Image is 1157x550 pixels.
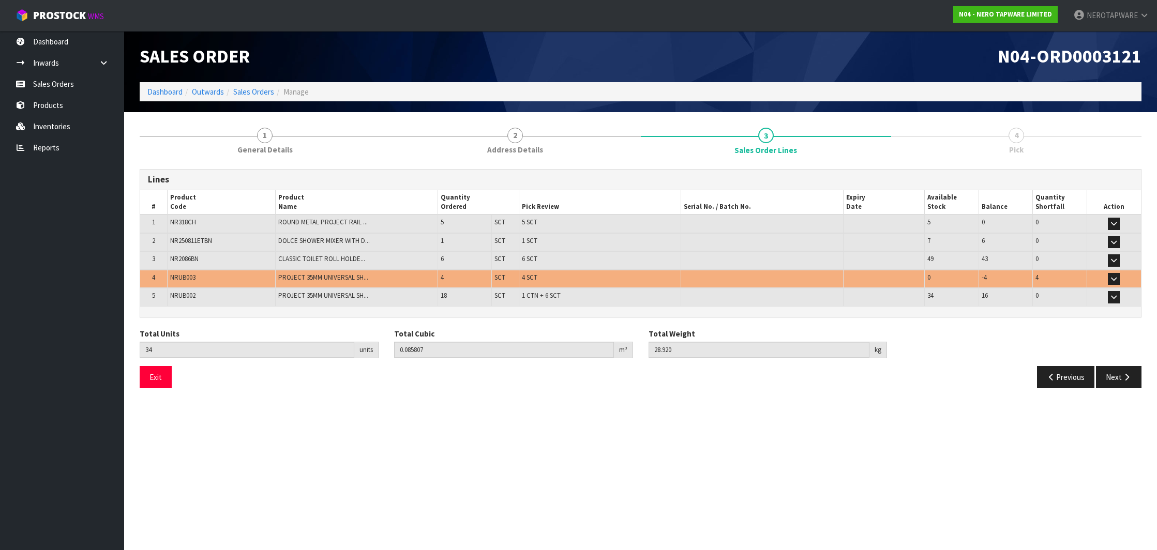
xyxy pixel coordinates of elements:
[1033,190,1087,215] th: Quantity Shortfall
[1035,254,1039,263] span: 0
[16,9,28,22] img: cube-alt.png
[494,218,505,226] span: SCT
[522,254,537,263] span: 6 SCT
[278,291,368,300] span: PROJECT 35MM UNIVERSAL SH...
[140,161,1141,396] span: Sales Order Lines
[354,342,379,358] div: units
[982,273,987,282] span: -4
[147,87,183,97] a: Dashboard
[1035,291,1039,300] span: 0
[278,236,370,245] span: DOLCE SHOWER MIXER WITH D...
[1087,10,1138,20] span: NEROTAPWARE
[278,218,368,226] span: ROUND METAL PROJECT RAIL ...
[438,190,519,215] th: Quantity Ordered
[979,190,1033,215] th: Balance
[519,190,681,215] th: Pick Review
[1035,218,1039,226] span: 0
[649,342,870,358] input: Total Weight
[237,144,293,155] span: General Details
[1009,128,1024,143] span: 4
[278,254,365,263] span: CLASSIC TOILET ROLL HOLDE...
[170,291,196,300] span: NRUB002
[982,236,985,245] span: 6
[233,87,274,97] a: Sales Orders
[140,44,250,68] span: Sales Order
[927,218,930,226] span: 5
[1096,366,1141,388] button: Next
[152,273,155,282] span: 4
[487,144,543,155] span: Address Details
[925,190,979,215] th: Available Stock
[278,273,368,282] span: PROJECT 35MM UNIVERSAL SH...
[494,291,505,300] span: SCT
[998,44,1141,68] span: N04-ORD0003121
[1009,144,1024,155] span: Pick
[88,11,104,21] small: WMS
[1035,236,1039,245] span: 0
[140,366,172,388] button: Exit
[734,145,797,156] span: Sales Order Lines
[192,87,224,97] a: Outwards
[494,236,505,245] span: SCT
[152,236,155,245] span: 2
[844,190,925,215] th: Expiry Date
[1087,190,1141,215] th: Action
[275,190,438,215] th: Product Name
[257,128,273,143] span: 1
[494,254,505,263] span: SCT
[441,218,444,226] span: 5
[649,328,695,339] label: Total Weight
[982,218,985,226] span: 0
[170,218,196,226] span: NR318CH
[152,254,155,263] span: 3
[148,175,1133,185] h3: Lines
[522,218,537,226] span: 5 SCT
[152,218,155,226] span: 1
[394,342,614,358] input: Total Cubic
[441,291,447,300] span: 18
[140,342,354,358] input: Total Units
[927,273,930,282] span: 0
[522,291,561,300] span: 1 CTN + 6 SCT
[152,291,155,300] span: 5
[959,10,1052,19] strong: N04 - NERO TAPWARE LIMITED
[927,291,934,300] span: 34
[681,190,844,215] th: Serial No. / Batch No.
[140,328,179,339] label: Total Units
[441,254,444,263] span: 6
[140,190,167,215] th: #
[441,273,444,282] span: 4
[170,273,196,282] span: NRUB003
[33,9,86,22] span: ProStock
[927,236,930,245] span: 7
[982,291,988,300] span: 16
[1037,366,1095,388] button: Previous
[982,254,988,263] span: 43
[758,128,774,143] span: 3
[614,342,633,358] div: m³
[522,236,537,245] span: 1 SCT
[522,273,537,282] span: 4 SCT
[167,190,275,215] th: Product Code
[1035,273,1039,282] span: 4
[170,236,212,245] span: NR250811ETBN
[507,128,523,143] span: 2
[283,87,309,97] span: Manage
[494,273,505,282] span: SCT
[441,236,444,245] span: 1
[869,342,887,358] div: kg
[394,328,434,339] label: Total Cubic
[170,254,199,263] span: NR2086BN
[927,254,934,263] span: 49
